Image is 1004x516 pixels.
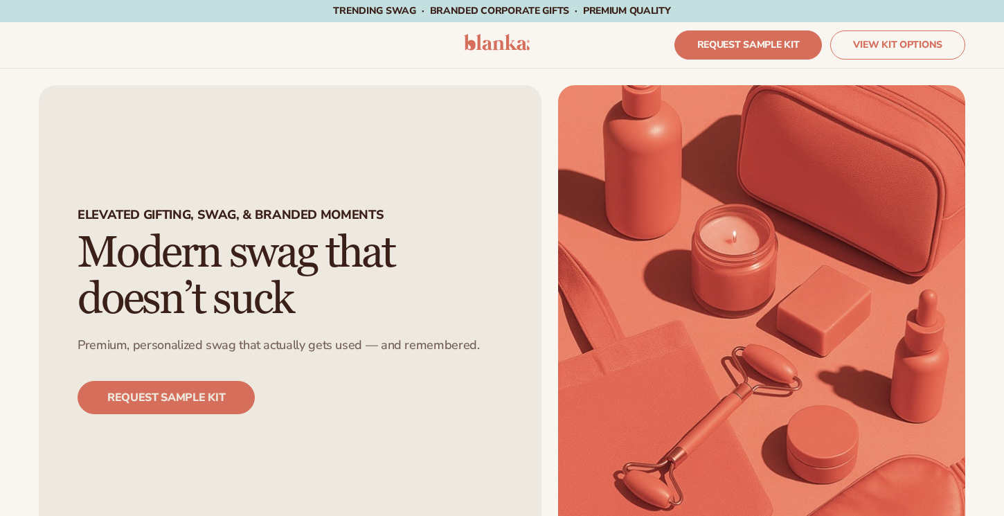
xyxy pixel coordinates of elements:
[464,34,530,56] a: logo
[464,34,530,51] img: logo
[830,30,965,60] a: VIEW KIT OPTIONS
[78,230,503,323] h2: Modern swag that doesn’t suck
[78,337,480,353] p: Premium, personalized swag that actually gets used — and remembered.
[78,207,384,230] p: Elevated Gifting, swag, & branded moments
[674,30,823,60] a: REQUEST SAMPLE KIT
[333,4,670,17] span: TRENDING SWAG · BRANDED CORPORATE GIFTS · PREMIUM QUALITY
[78,381,255,414] a: REQUEST SAMPLE KIT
